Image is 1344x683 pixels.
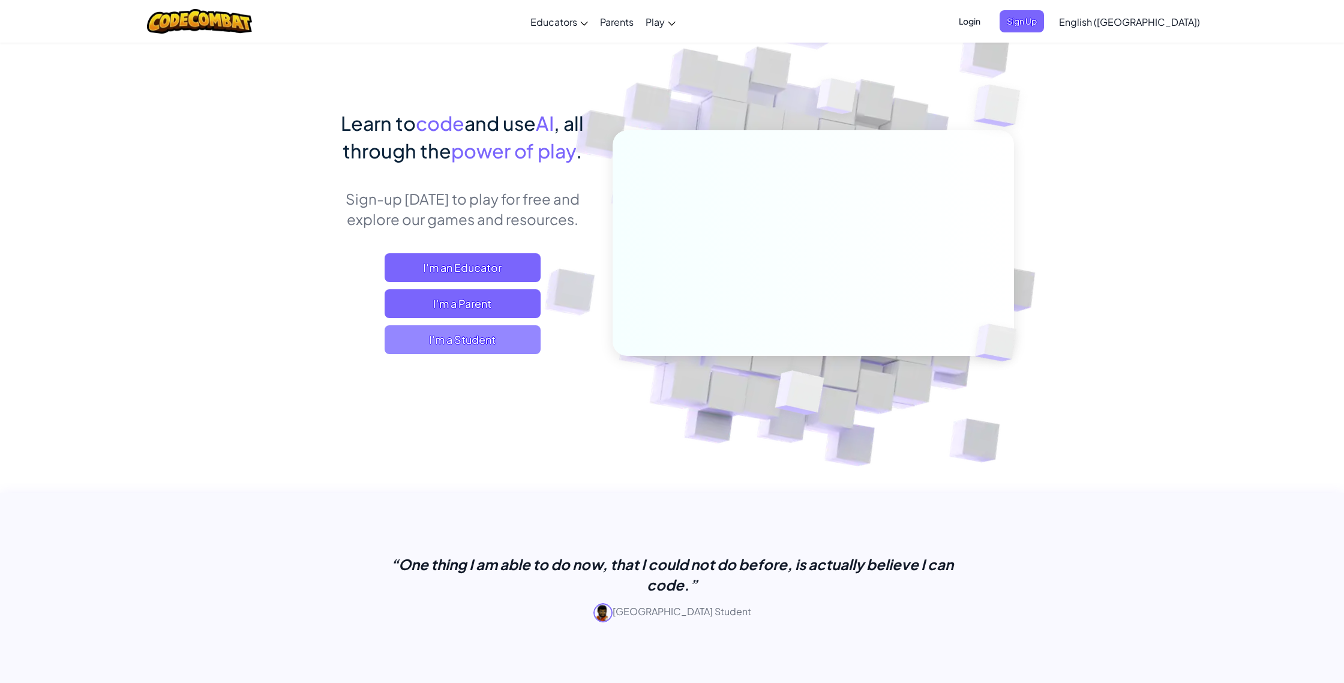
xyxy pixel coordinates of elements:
a: I'm an Educator [385,253,541,282]
img: CodeCombat logo [147,9,252,34]
span: Play [646,16,665,28]
button: I'm a Student [385,325,541,354]
p: [GEOGRAPHIC_DATA] Student [372,603,972,622]
img: Overlap cubes [955,299,1045,387]
span: and use [464,111,536,135]
p: Sign-up [DATE] to play for free and explore our games and resources. [330,188,595,229]
span: code [416,111,464,135]
img: avatar [593,603,613,622]
a: Parents [594,5,640,38]
span: power of play [451,139,576,163]
a: Play [640,5,682,38]
span: Educators [530,16,577,28]
img: Overlap cubes [746,345,853,445]
span: Learn to [341,111,416,135]
button: Sign Up [1000,10,1044,32]
a: English ([GEOGRAPHIC_DATA]) [1053,5,1206,38]
a: I'm a Parent [385,289,541,318]
p: “One thing I am able to do now, that I could not do before, is actually believe I can code.” [372,554,972,595]
img: Overlap cubes [794,55,881,144]
img: Overlap cubes [950,55,1054,157]
button: Login [952,10,988,32]
a: Educators [524,5,594,38]
span: English ([GEOGRAPHIC_DATA]) [1059,16,1200,28]
span: AI [536,111,554,135]
span: . [576,139,582,163]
